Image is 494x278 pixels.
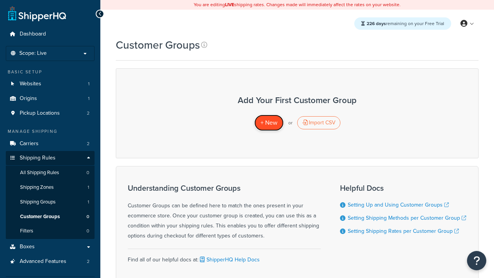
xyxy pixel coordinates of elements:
li: Filters [6,224,95,238]
h3: Understanding Customer Groups [128,184,321,192]
span: Shipping Rules [20,155,56,161]
li: Origins [6,92,95,106]
a: Origins 1 [6,92,95,106]
li: All Shipping Rules [6,166,95,180]
li: Pickup Locations [6,106,95,120]
li: Shipping Rules [6,151,95,239]
li: Advanced Features [6,254,95,269]
span: Shipping Groups [20,199,56,205]
span: All Shipping Rules [20,170,59,176]
span: 2 [87,258,90,265]
a: Shipping Zones 1 [6,180,95,195]
a: Setting Up and Using Customer Groups [348,201,449,209]
div: Import CSV [297,116,340,129]
div: remaining on your Free Trial [354,17,451,30]
li: Shipping Groups [6,195,95,209]
span: 0 [86,214,89,220]
span: 2 [87,141,90,147]
a: Advanced Features 2 [6,254,95,269]
h3: Add Your First Customer Group [124,96,470,105]
span: Customer Groups [20,214,60,220]
span: Origins [20,95,37,102]
span: Websites [20,81,41,87]
span: 1 [88,95,90,102]
div: Find all of our helpful docs at: [128,249,321,265]
span: Filters [20,228,33,234]
li: Customer Groups [6,210,95,224]
li: Websites [6,77,95,91]
button: Open Resource Center [467,251,486,270]
a: Websites 1 [6,77,95,91]
a: Setting Shipping Rates per Customer Group [348,227,459,235]
div: Basic Setup [6,69,95,75]
span: 0 [86,170,89,176]
span: 0 [86,228,89,234]
li: Shipping Zones [6,180,95,195]
a: Shipping Groups 1 [6,195,95,209]
a: ShipperHQ Help Docs [198,256,260,264]
h1: Customer Groups [116,37,200,53]
span: + New [261,118,277,127]
span: Scope: Live [19,50,47,57]
strong: 226 days [367,20,386,27]
span: Carriers [20,141,39,147]
a: Filters 0 [6,224,95,238]
span: 2 [87,110,90,117]
div: Customer Groups can be defined here to match the ones present in your ecommerce store. Once your ... [128,184,321,241]
a: Shipping Rules [6,151,95,165]
a: Setting Shipping Methods per Customer Group [348,214,466,222]
h3: Helpful Docs [340,184,466,192]
span: Pickup Locations [20,110,60,117]
span: Advanced Features [20,258,66,265]
li: Carriers [6,137,95,151]
a: Pickup Locations 2 [6,106,95,120]
span: 1 [88,81,90,87]
a: Carriers 2 [6,137,95,151]
a: All Shipping Rules 0 [6,166,95,180]
a: ShipperHQ Home [8,6,66,21]
span: Boxes [20,244,35,250]
b: LIVE [225,1,234,8]
a: Customer Groups 0 [6,210,95,224]
p: or [288,117,293,128]
span: Dashboard [20,31,46,37]
div: Manage Shipping [6,128,95,135]
span: Shipping Zones [20,184,54,191]
span: 1 [88,184,89,191]
a: Boxes [6,240,95,254]
span: 1 [88,199,89,205]
a: + New [254,115,284,131]
a: Dashboard [6,27,95,41]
